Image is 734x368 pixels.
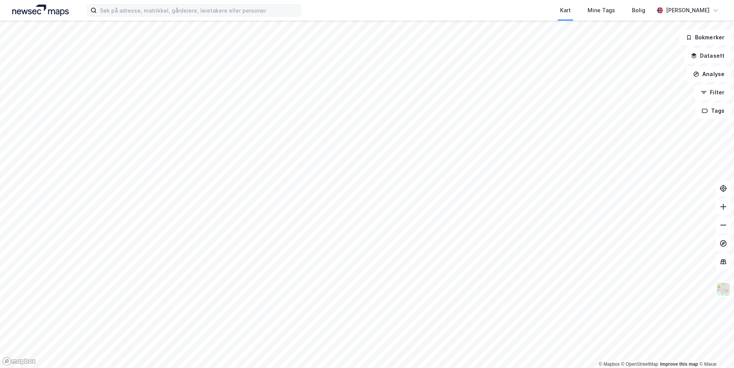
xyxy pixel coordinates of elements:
iframe: Chat Widget [696,331,734,368]
div: Mine Tags [588,6,615,15]
div: Kontrollprogram for chat [696,331,734,368]
input: Søk på adresse, matrikkel, gårdeiere, leietakere eller personer [97,5,301,16]
img: logo.a4113a55bc3d86da70a041830d287a7e.svg [12,5,69,16]
div: Kart [560,6,571,15]
div: Bolig [632,6,645,15]
div: [PERSON_NAME] [666,6,710,15]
